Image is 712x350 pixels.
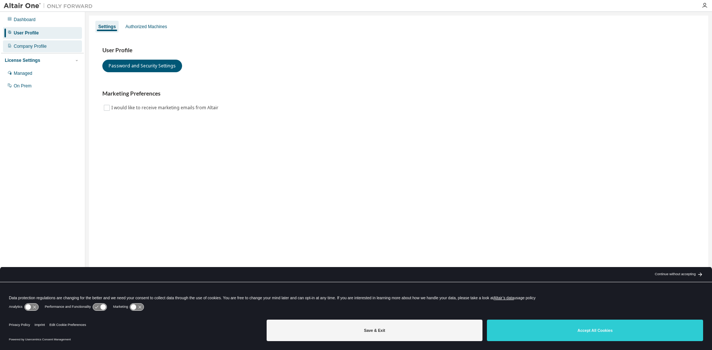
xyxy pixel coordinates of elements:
[14,70,32,76] div: Managed
[14,43,47,49] div: Company Profile
[102,60,182,72] button: Password and Security Settings
[14,30,39,36] div: User Profile
[14,17,36,23] div: Dashboard
[102,47,695,54] h3: User Profile
[125,24,167,30] div: Authorized Machines
[98,24,116,30] div: Settings
[111,103,220,112] label: I would like to receive marketing emails from Altair
[14,83,32,89] div: On Prem
[102,90,695,97] h3: Marketing Preferences
[4,2,96,10] img: Altair One
[5,57,40,63] div: License Settings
